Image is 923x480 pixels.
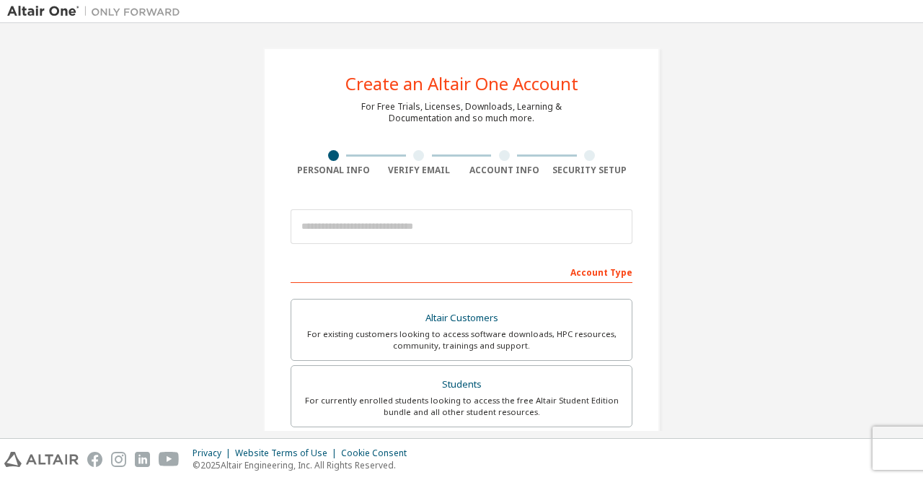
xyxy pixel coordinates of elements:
[300,375,623,395] div: Students
[461,165,547,176] div: Account Info
[193,448,235,459] div: Privacy
[361,101,562,124] div: For Free Trials, Licenses, Downloads, Learning & Documentation and so much more.
[235,448,341,459] div: Website Terms of Use
[300,328,623,352] div: For existing customers looking to access software downloads, HPC resources, community, trainings ...
[159,452,180,467] img: youtube.svg
[193,459,415,471] p: © 2025 Altair Engineering, Inc. All Rights Reserved.
[376,165,462,176] div: Verify Email
[87,452,102,467] img: facebook.svg
[300,308,623,328] div: Altair Customers
[300,395,623,418] div: For currently enrolled students looking to access the free Altair Student Edition bundle and all ...
[135,452,150,467] img: linkedin.svg
[291,165,376,176] div: Personal Info
[345,75,578,92] div: Create an Altair One Account
[547,165,633,176] div: Security Setup
[4,452,79,467] img: altair_logo.svg
[111,452,126,467] img: instagram.svg
[7,4,187,19] img: Altair One
[341,448,415,459] div: Cookie Consent
[291,260,632,283] div: Account Type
